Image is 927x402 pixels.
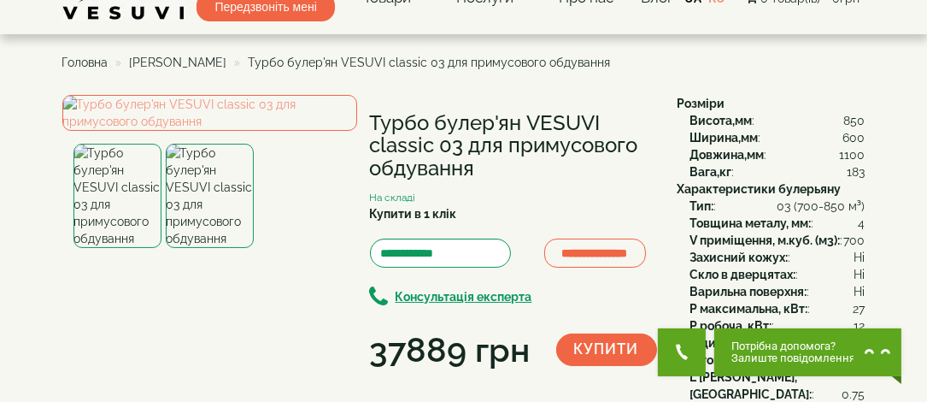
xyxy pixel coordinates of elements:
div: : [690,198,865,215]
b: V приміщення, м.куб. (м3): [690,234,841,247]
div: : [690,300,865,317]
b: Консультація експерта [396,290,532,304]
button: Chat button [714,328,901,376]
div: : [690,283,865,300]
b: Тип: [690,199,714,213]
button: Get Call button [658,328,706,376]
b: P робоча, кВт: [690,319,772,333]
b: Скло в дверцятах: [690,268,796,281]
small: На складі [370,192,416,204]
b: Товщина металу, мм: [690,216,812,230]
span: Потрібна допомога? [731,340,855,352]
span: 12 [854,317,865,334]
span: Турбо булер'ян VESUVI classic 03 для примусового обдування [249,56,611,69]
img: Турбо булер'ян VESUVI classic 03 для примусового обдування [62,95,357,131]
span: 600 [843,129,865,146]
span: Ні [854,249,865,266]
div: : [690,249,865,266]
div: : [690,163,865,180]
div: : [690,317,865,334]
span: 03 (700-850 м³) [777,198,865,215]
label: Купити в 1 клік [370,205,457,222]
img: Турбо булер'ян VESUVI classic 03 для примусового обдування [73,144,161,248]
span: 700 [844,232,865,249]
span: 183 [848,163,865,180]
span: 1100 [840,146,865,163]
b: Вага,кг [690,165,732,179]
span: Ні [854,283,865,300]
b: Ширина,мм [690,131,759,145]
div: : [690,215,865,232]
span: 850 [844,112,865,129]
div: : [690,146,865,163]
span: Ні [854,266,865,283]
a: [PERSON_NAME] [130,56,227,69]
span: 27 [854,300,865,317]
div: 37889 грн [370,326,531,374]
div: : [690,112,865,129]
img: Турбо булер'ян VESUVI classic 03 для примусового обдування [166,144,254,248]
b: Довжина,мм [690,148,765,162]
div: : [690,266,865,283]
span: Залиште повідомлення [731,352,855,364]
a: Головна [62,56,109,69]
button: Купити [556,334,657,366]
b: Розміри [678,97,725,110]
b: P максимальна, кВт: [690,302,808,316]
div: : [690,129,865,146]
h1: Турбо булер'ян VESUVI classic 03 для примусового обдування [370,112,652,180]
b: Варильна поверхня: [690,285,807,299]
b: Захисний кожух: [690,251,789,264]
div: : [690,232,865,249]
b: Висота,мм [690,114,753,127]
span: 4 [859,215,865,232]
b: Характеристики булерьяну [678,182,842,196]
